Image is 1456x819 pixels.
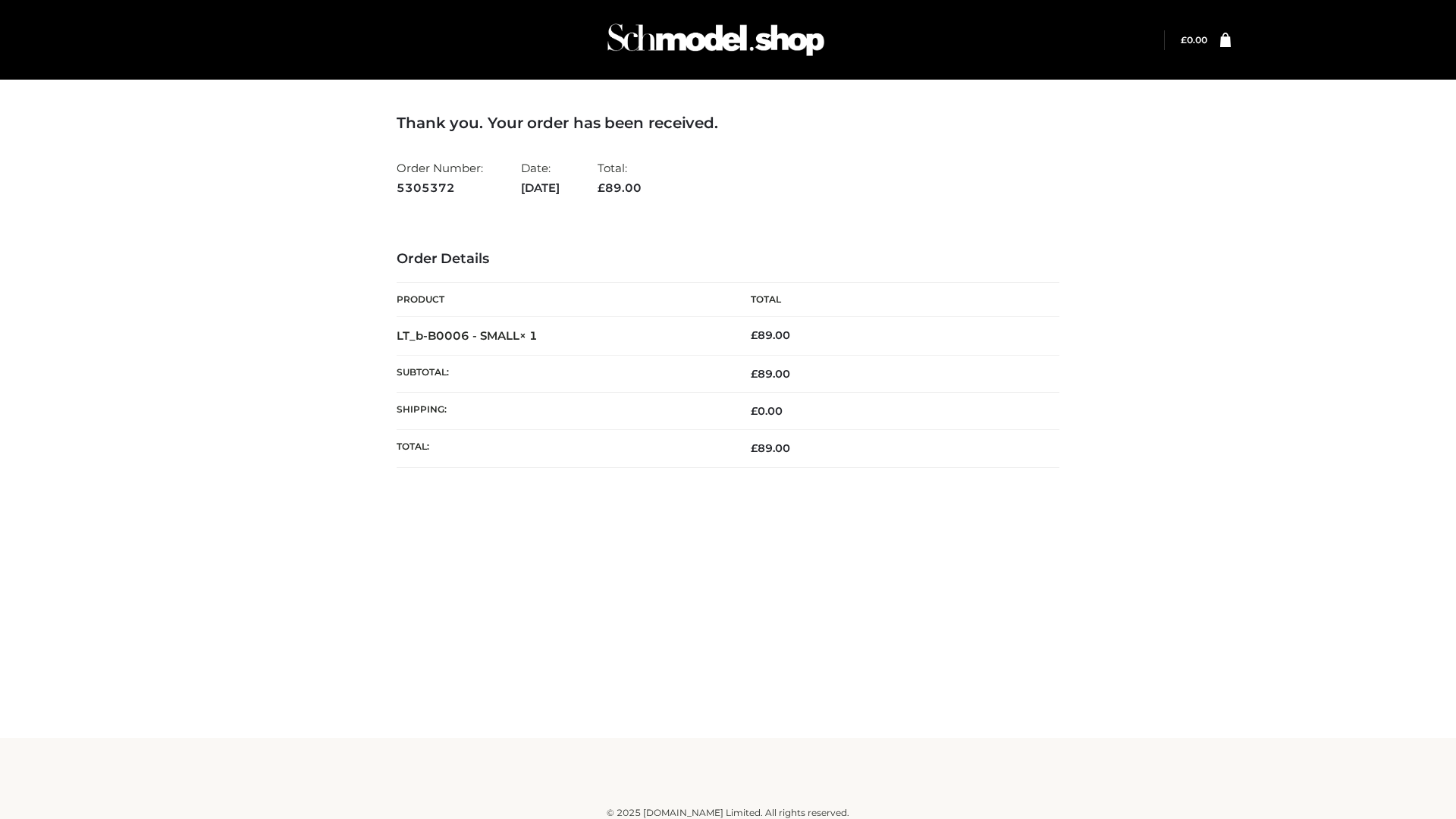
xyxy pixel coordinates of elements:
bdi: 0.00 [751,404,783,418]
strong: LT_b-B0006 - SMALL [397,328,538,343]
strong: 5305372 [397,178,483,198]
span: £ [751,328,758,342]
bdi: 89.00 [751,328,790,342]
span: 89.00 [598,180,642,195]
h3: Order Details [397,251,1059,268]
strong: [DATE] [521,178,560,198]
span: £ [751,404,758,418]
strong: × 1 [519,328,538,343]
th: Shipping: [397,393,728,430]
bdi: 0.00 [1181,34,1207,45]
th: Subtotal: [397,355,728,392]
th: Total [728,283,1059,317]
span: £ [751,367,758,381]
a: £0.00 [1181,34,1207,45]
span: £ [598,180,605,195]
th: Total: [397,430,728,467]
span: £ [751,441,758,455]
li: Date: [521,155,560,201]
li: Order Number: [397,155,483,201]
li: Total: [598,155,642,201]
th: Product [397,283,728,317]
span: £ [1181,34,1187,45]
img: Schmodel Admin 964 [602,10,830,70]
span: 89.00 [751,441,790,455]
h3: Thank you. Your order has been received. [397,114,1059,132]
span: 89.00 [751,367,790,381]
